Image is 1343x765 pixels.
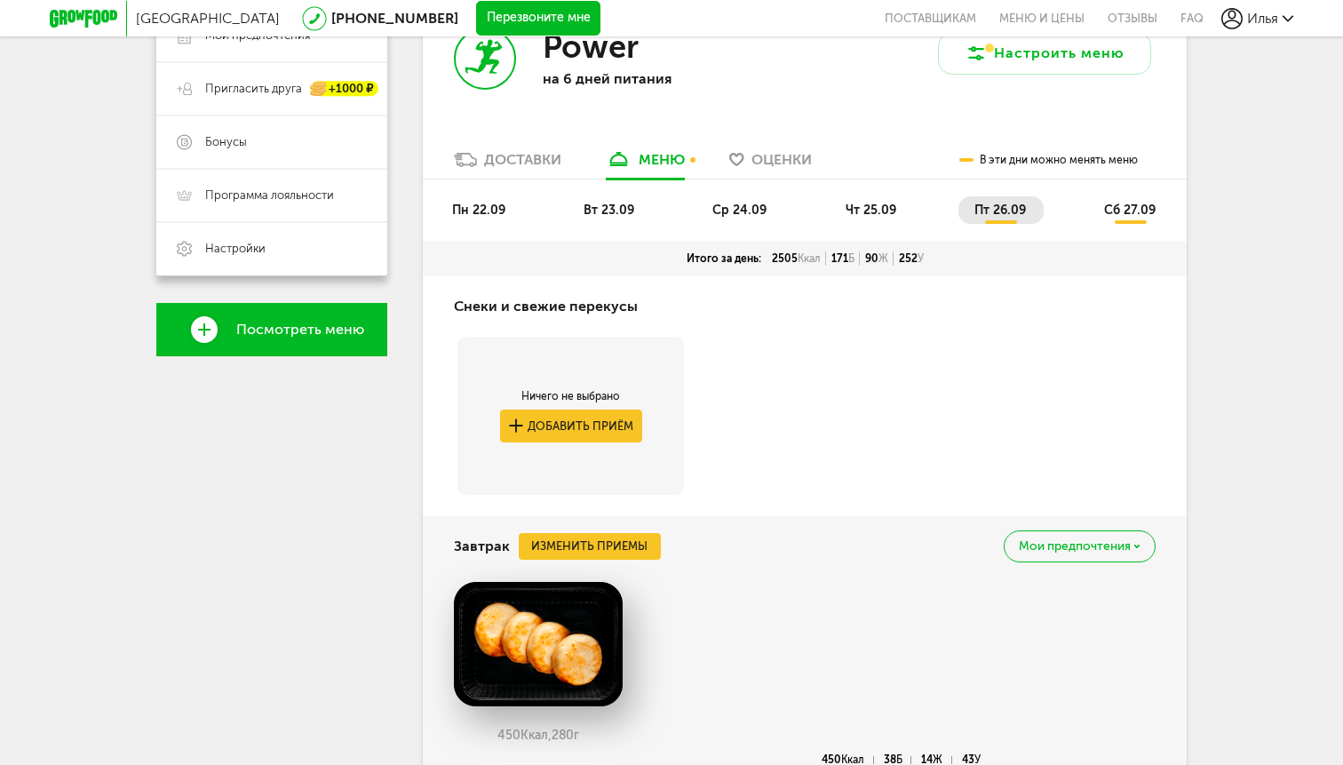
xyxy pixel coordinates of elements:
span: сб 27.09 [1104,203,1156,218]
span: Оценки [751,151,812,168]
button: Добавить приём [500,410,642,442]
span: Мои предпочтения [1019,540,1131,553]
img: big_5rrsDeFsxAwtWuEk.png [454,582,623,706]
h4: Завтрак [454,530,510,563]
div: Доставки [484,151,561,168]
h3: Power [543,28,639,66]
a: [PHONE_NUMBER] [331,10,458,27]
span: Б [848,252,854,265]
span: Ккал [798,252,821,265]
a: Программа лояльности [156,169,387,222]
div: меню [639,151,685,168]
a: Доставки [445,150,570,179]
span: Ккал, [521,728,552,743]
span: Ж [878,252,888,265]
div: 450 280 [454,729,623,743]
div: +1000 ₽ [311,82,378,97]
a: Пригласить друга +1000 ₽ [156,62,387,116]
span: ср 24.09 [712,203,767,218]
p: на 6 дней питания [543,70,774,87]
span: [GEOGRAPHIC_DATA] [136,10,280,27]
div: 14 [921,756,951,764]
span: Настройки [205,241,266,257]
div: Итого за день: [681,251,767,266]
span: чт 25.09 [846,203,896,218]
span: Бонусы [205,134,247,150]
div: 90 [860,251,894,266]
span: У [918,252,924,265]
span: г [574,728,579,743]
a: Настройки [156,222,387,275]
a: Посмотреть меню [156,303,387,356]
a: Бонусы [156,116,387,169]
button: Перезвоните мне [476,1,600,36]
h4: Снеки и свежие перекусы [454,290,638,323]
span: вт 23.09 [584,203,634,218]
div: 252 [894,251,929,266]
button: Изменить приемы [519,533,661,560]
div: В эти дни можно менять меню [959,142,1138,179]
div: Ничего не выбрано [500,389,642,403]
span: Илья [1247,10,1278,27]
button: Настроить меню [938,32,1151,75]
span: Программа лояльности [205,187,334,203]
div: 171 [826,251,860,266]
div: 2505 [767,251,826,266]
span: Пригласить друга [205,81,302,97]
span: пт 26.09 [974,203,1026,218]
div: 43 [962,756,981,764]
span: Посмотреть меню [236,322,364,338]
div: 450 [822,756,873,764]
span: пн 22.09 [452,203,505,218]
div: 38 [884,756,911,764]
a: меню [597,150,694,179]
a: Оценки [720,150,821,179]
